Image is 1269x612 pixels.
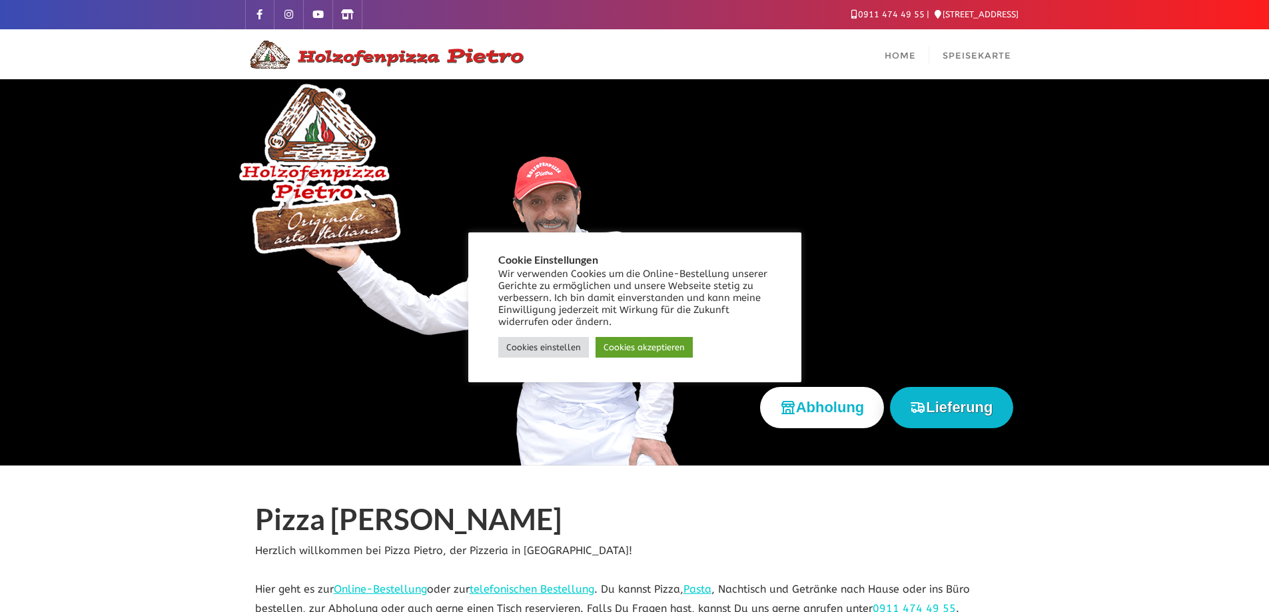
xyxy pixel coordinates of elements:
[596,337,693,358] a: Cookies akzeptieren
[498,337,589,358] a: Cookies einstellen
[890,387,1013,428] button: Lieferung
[871,29,929,79] a: Home
[334,583,427,595] a: Online-Bestellung
[255,503,1015,541] h1: Pizza [PERSON_NAME]
[929,29,1025,79] a: Speisekarte
[943,50,1011,61] span: Speisekarte
[885,50,916,61] span: Home
[760,387,885,428] button: Abholung
[683,583,711,595] a: Pasta
[498,268,771,328] div: Wir verwenden Cookies um die Online-Bestellung unserer Gerichte zu ermöglichen und unsere Webseit...
[470,583,594,595] a: telefonischen Bestellung
[935,9,1019,19] a: [STREET_ADDRESS]
[498,254,771,266] h5: Cookie Einstellungen
[851,9,925,19] a: 0911 474 49 55
[245,39,525,71] img: Logo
